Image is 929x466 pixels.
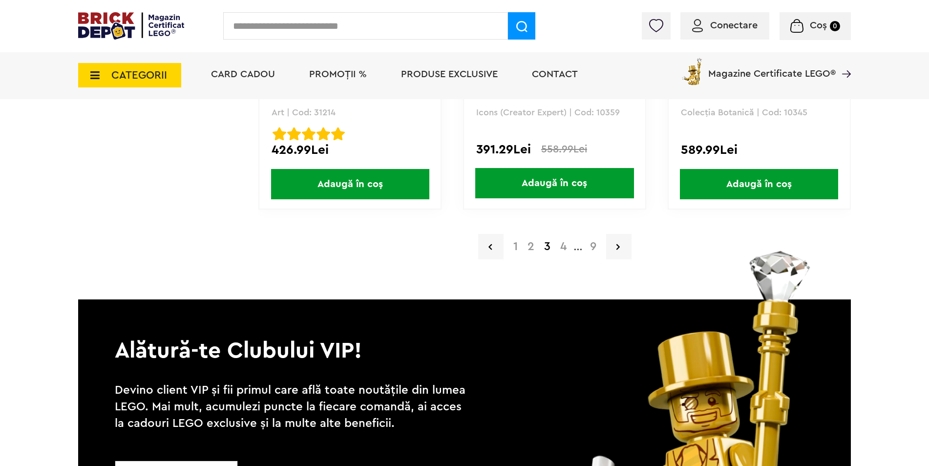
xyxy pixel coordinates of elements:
span: 558.99Lei [541,144,587,154]
strong: 3 [539,241,555,253]
small: 0 [830,21,840,31]
div: 589.99Lei [681,144,838,156]
span: Adaugă în coș [271,169,429,199]
a: Adaugă în coș [669,169,850,199]
img: Evaluare cu stele [287,127,301,141]
img: Evaluare cu stele [317,127,330,141]
a: Produse exclusive [401,69,498,79]
a: Pagina precedenta [478,234,504,259]
span: Adaugă în coș [680,169,838,199]
p: Devino client VIP și fii primul care află toate noutățile din lumea LEGO. Mai mult, acumulezi pun... [115,382,471,432]
div: 426.99Lei [272,144,428,156]
img: Evaluare cu stele [302,127,316,141]
span: Adaugă în coș [475,168,633,198]
img: Evaluare cu stele [273,127,286,141]
span: 391.29Lei [476,144,531,155]
a: 4 [555,241,571,253]
span: Magazine Certificate LEGO® [708,56,836,79]
p: Colecția Botanică | Cod: 10345 [681,108,838,117]
a: Conectare [692,21,758,30]
p: Icons (Creator Expert) | Cod: 10359 [476,108,633,117]
a: 9 [585,241,601,253]
span: Coș [810,21,827,30]
a: Card Cadou [211,69,275,79]
span: CATEGORII [111,70,167,81]
a: Adaugă în coș [259,169,441,199]
a: PROMOȚII % [309,69,367,79]
a: 1 [508,241,523,253]
span: ... [571,244,585,251]
a: Pagina urmatoare [606,234,632,259]
a: 2 [523,241,539,253]
span: Conectare [710,21,758,30]
a: Magazine Certificate LEGO® [836,56,851,66]
img: Evaluare cu stele [331,127,345,141]
p: Alătură-te Clubului VIP! [78,299,851,366]
a: Adaugă în coș [464,168,645,198]
p: Art | Cod: 31214 [272,108,428,117]
a: Contact [532,69,578,79]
